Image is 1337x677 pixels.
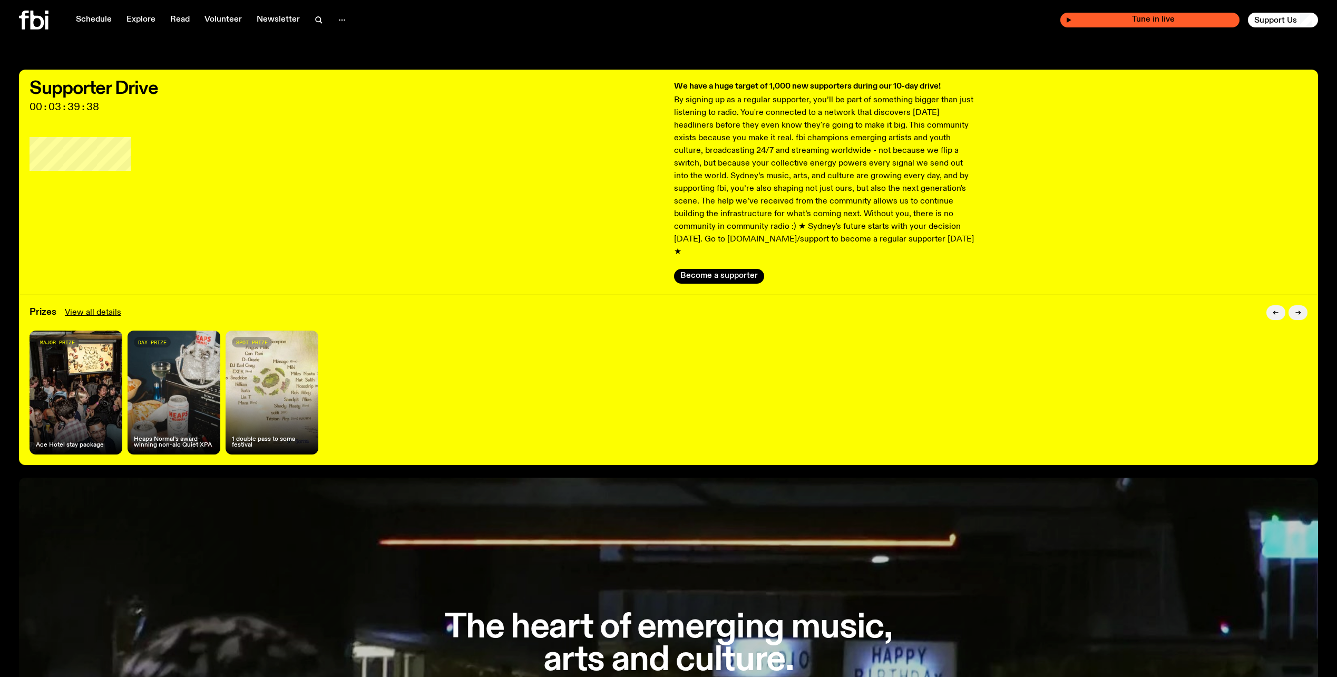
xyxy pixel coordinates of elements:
a: Schedule [70,13,118,27]
p: By signing up as a regular supporter, you’ll be part of something bigger than just listening to r... [674,94,978,258]
h1: The heart of emerging music, arts and culture. [433,612,905,676]
span: Tune in live [1072,16,1234,24]
h3: We have a huge target of 1,000 new supporters during our 10-day drive! [674,80,978,93]
h4: Ace Hotel stay package [36,442,104,448]
h2: Supporter Drive [30,80,663,97]
h4: Heaps Normal's award-winning non-alc Quiet XPA [134,437,214,448]
span: Support Us [1254,15,1297,25]
button: On AirVariable Depth Audit / short notice croniesTune in live [1060,13,1240,27]
span: major prize [40,340,75,345]
a: Newsletter [250,13,306,27]
a: Read [164,13,196,27]
button: Become a supporter [674,269,764,284]
button: Support Us [1248,13,1318,27]
span: 00:03:39:38 [30,102,663,112]
h4: 1 double pass to soma festival [232,437,312,448]
span: spot prize [236,340,268,345]
a: Volunteer [198,13,248,27]
a: View all details [65,306,121,319]
a: Explore [120,13,162,27]
span: day prize [138,340,167,345]
h3: Prizes [30,308,56,317]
